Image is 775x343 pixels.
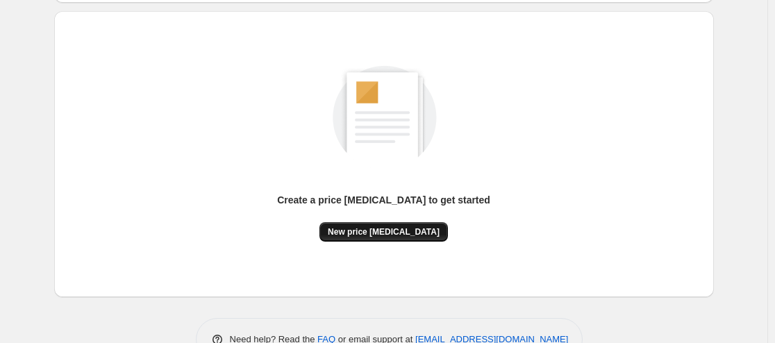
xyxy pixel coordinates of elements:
[319,222,448,242] button: New price [MEDICAL_DATA]
[328,226,440,237] span: New price [MEDICAL_DATA]
[277,193,490,207] p: Create a price [MEDICAL_DATA] to get started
